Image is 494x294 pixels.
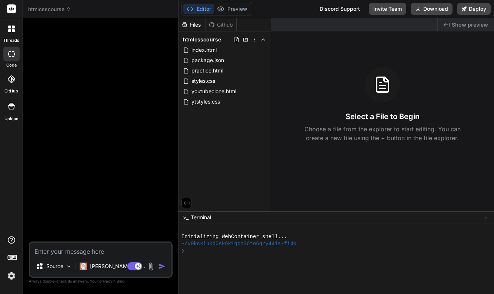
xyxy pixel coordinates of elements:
[181,233,287,240] span: Initializing WebContainer shell...
[178,21,206,28] div: Files
[4,88,18,94] label: GitHub
[181,247,184,254] span: ❯
[3,37,19,44] label: threads
[183,214,188,221] span: >_
[158,263,166,270] img: icon
[183,36,221,43] span: htmlcsscourse
[6,62,17,68] label: code
[191,66,224,75] span: practice.html
[99,279,113,283] span: privacy
[369,3,406,15] button: Invite Team
[28,6,71,13] span: htmlcsscourse
[346,111,420,122] h3: Select a File to Begin
[5,270,18,282] img: settings
[191,214,211,221] span: Terminal
[191,77,216,85] span: styles.css
[147,262,155,271] img: attachment
[191,97,221,106] span: ytstyles.css
[191,56,225,65] span: package.json
[66,263,72,270] img: Pick Models
[29,278,173,285] p: Always double-check its answers. Your in Bind
[457,3,491,15] button: Deploy
[191,87,237,96] span: youtubeclone.html
[315,3,364,15] div: Discord Support
[411,3,453,15] button: Download
[4,116,19,122] label: Upload
[46,263,63,270] p: Source
[452,21,488,28] span: Show preview
[181,240,297,247] span: ~/y0kcklukd0sk6k1gcn36to6gry44is-fi4k
[191,45,217,54] span: index.html
[214,4,250,14] button: Preview
[183,4,214,14] button: Editor
[80,263,87,270] img: Claude 4 Sonnet
[483,212,490,223] button: −
[484,214,488,221] span: −
[90,263,145,270] p: [PERSON_NAME] 4 S..
[206,21,236,28] div: Github
[300,125,465,142] p: Choose a file from the explorer to start editing. You can create a new file using the + button in...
